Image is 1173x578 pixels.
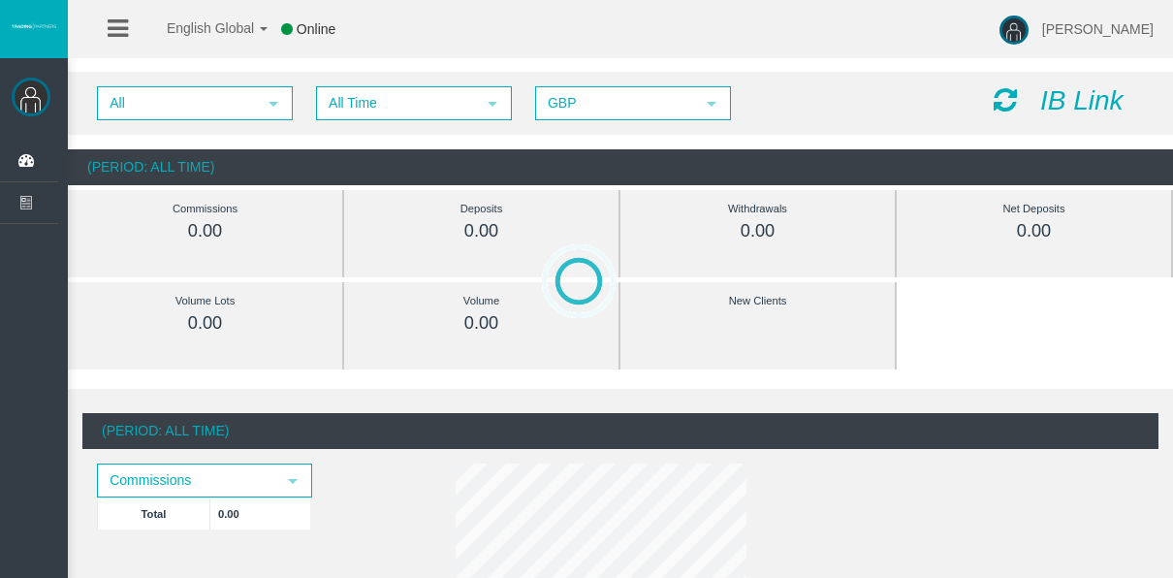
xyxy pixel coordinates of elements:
[99,88,256,118] span: All
[664,198,851,220] div: Withdrawals
[1042,21,1154,37] span: [PERSON_NAME]
[68,149,1173,185] div: (Period: All Time)
[142,20,254,36] span: English Global
[994,86,1017,113] i: Reload Dashboard
[111,198,299,220] div: Commissions
[111,312,299,335] div: 0.00
[210,498,311,530] td: 0.00
[318,88,475,118] span: All Time
[940,198,1127,220] div: Net Deposits
[388,198,575,220] div: Deposits
[485,96,500,112] span: select
[940,220,1127,242] div: 0.00
[664,220,851,242] div: 0.00
[82,413,1158,449] div: (Period: All Time)
[111,290,299,312] div: Volume Lots
[10,22,58,30] img: logo.svg
[99,466,275,496] span: Commissions
[537,88,694,118] span: GBP
[297,21,335,37] span: Online
[999,16,1029,45] img: user-image
[388,290,575,312] div: Volume
[704,96,719,112] span: select
[388,220,575,242] div: 0.00
[1040,85,1124,115] i: IB Link
[111,220,299,242] div: 0.00
[266,96,281,112] span: select
[388,312,575,335] div: 0.00
[285,473,301,489] span: select
[98,498,210,530] td: Total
